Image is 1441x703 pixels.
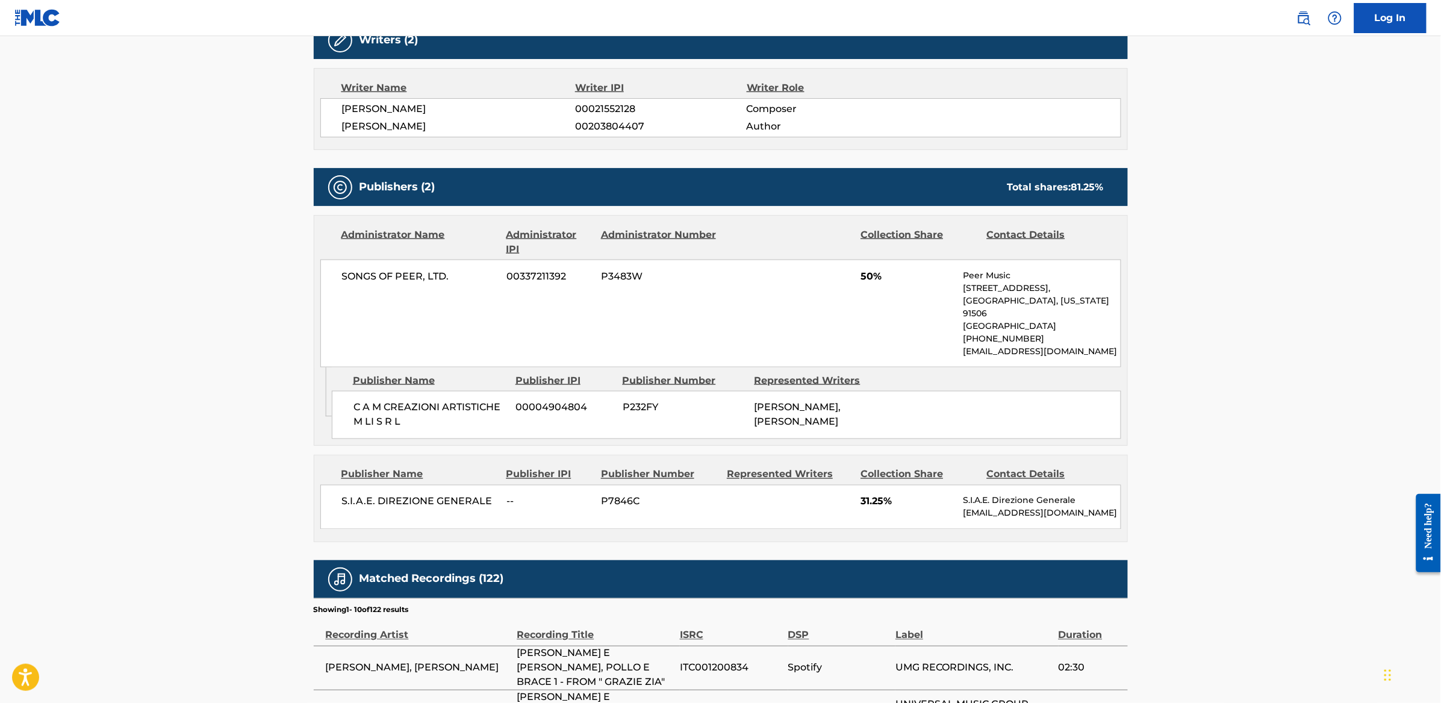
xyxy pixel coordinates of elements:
p: [PHONE_NUMBER] [963,333,1120,345]
span: 00004904804 [516,401,614,415]
span: 00021552128 [575,102,746,116]
span: Author [747,119,903,134]
div: Drag [1384,657,1392,693]
span: 31.25% [861,495,954,509]
span: [PERSON_NAME], [PERSON_NAME] [755,402,841,428]
p: [GEOGRAPHIC_DATA] [963,320,1120,333]
div: Help [1323,6,1347,30]
img: Publishers [333,180,347,195]
span: 00337211392 [506,269,592,284]
span: S.I.A.E. DIREZIONE GENERALE [342,495,498,509]
span: SONGS OF PEER, LTD. [342,269,498,284]
span: P232FY [623,401,745,415]
div: Writer IPI [575,81,747,95]
span: 81.25 % [1071,181,1104,193]
span: [PERSON_NAME] E [PERSON_NAME], POLLO E BRACE 1 - FROM " GRAZIE ZIA" [517,646,674,690]
div: Collection Share [861,467,977,482]
div: DSP [788,616,889,643]
p: [EMAIL_ADDRESS][DOMAIN_NAME] [963,345,1120,358]
span: C A M CREAZIONI ARTISTICHE M LI S R L [353,401,507,430]
div: Represented Writers [755,373,877,388]
h5: Publishers (2) [359,180,435,194]
p: Showing 1 - 10 of 122 results [314,605,409,616]
span: -- [506,495,592,509]
p: Peer Music [963,269,1120,282]
div: Recording Artist [326,616,511,643]
span: ITC001200834 [680,661,782,675]
p: [GEOGRAPHIC_DATA], [US_STATE] 91506 [963,295,1120,320]
img: Writers [333,33,347,48]
div: ISRC [680,616,782,643]
img: MLC Logo [14,9,61,27]
div: Represented Writers [727,467,851,482]
div: Label [895,616,1052,643]
span: Spotify [788,661,889,675]
img: search [1296,11,1311,25]
div: Duration [1059,616,1122,643]
span: P3483W [601,269,718,284]
img: Matched Recordings [333,572,347,587]
span: UMG RECORDINGS, INC. [895,661,1052,675]
a: Public Search [1292,6,1316,30]
span: [PERSON_NAME] [342,102,576,116]
p: [STREET_ADDRESS], [963,282,1120,295]
div: Total shares: [1007,180,1104,195]
span: 50% [861,269,954,284]
div: Writer Name [341,81,576,95]
div: Contact Details [987,467,1104,482]
div: Publisher Name [341,467,497,482]
h5: Matched Recordings (122) [359,572,504,586]
iframe: Chat Widget [1381,645,1441,703]
div: Administrator IPI [506,228,592,257]
img: help [1328,11,1342,25]
div: Administrator Number [601,228,718,257]
div: Writer Role [747,81,903,95]
p: S.I.A.E. Direzione Generale [963,495,1120,507]
span: [PERSON_NAME] [342,119,576,134]
div: Publisher IPI [506,467,592,482]
span: P7846C [601,495,718,509]
p: [EMAIL_ADDRESS][DOMAIN_NAME] [963,507,1120,520]
div: Publisher Name [353,373,506,388]
a: Log In [1354,3,1427,33]
div: Administrator Name [341,228,497,257]
span: 00203804407 [575,119,746,134]
h5: Writers (2) [359,33,419,47]
div: Publisher Number [623,373,745,388]
span: [PERSON_NAME], [PERSON_NAME] [326,661,511,675]
span: Composer [747,102,903,116]
div: Contact Details [987,228,1104,257]
iframe: Resource Center [1407,484,1441,581]
div: Publisher Number [601,467,718,482]
div: Collection Share [861,228,977,257]
div: Publisher IPI [515,373,614,388]
span: 02:30 [1059,661,1122,675]
div: Recording Title [517,616,674,643]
